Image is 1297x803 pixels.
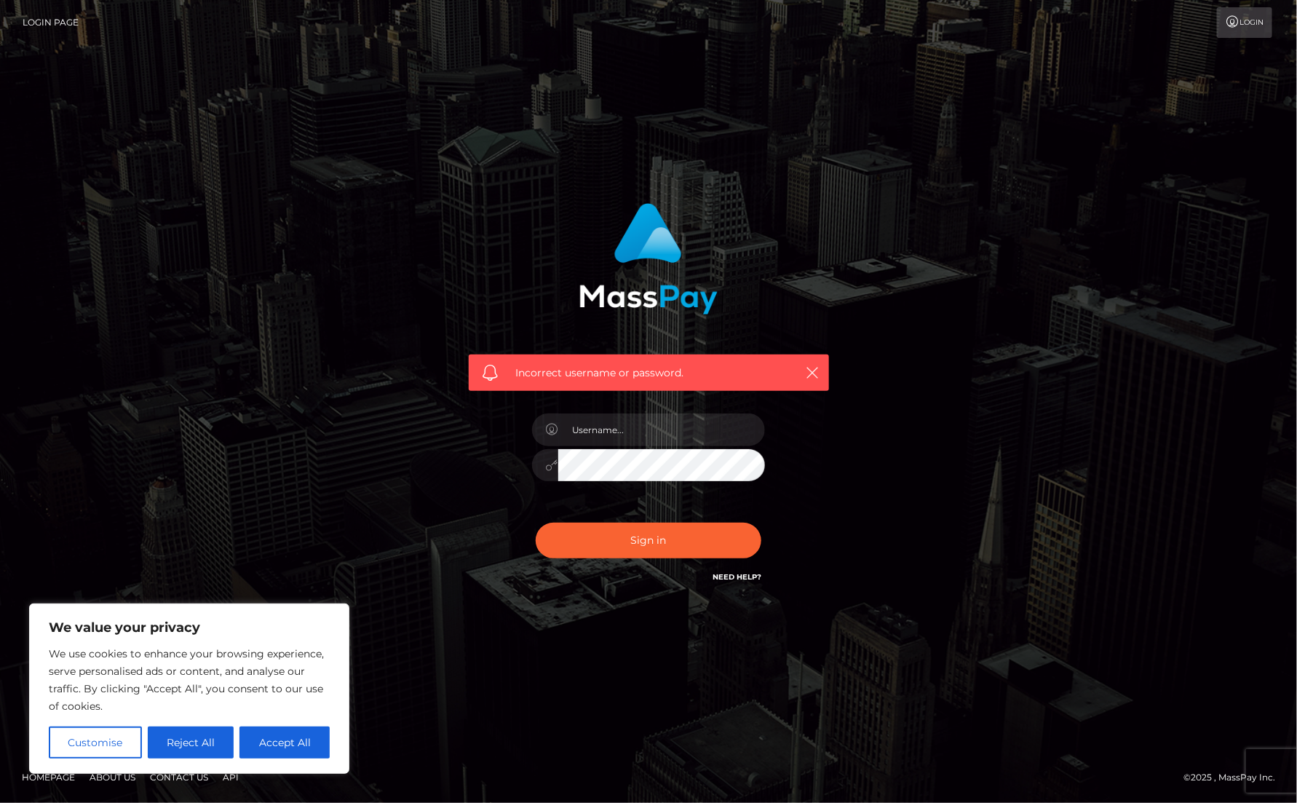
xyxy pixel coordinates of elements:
[536,523,761,558] button: Sign in
[49,727,142,759] button: Customise
[29,604,349,774] div: We value your privacy
[84,766,141,788] a: About Us
[713,572,761,582] a: Need Help?
[148,727,234,759] button: Reject All
[16,766,81,788] a: Homepage
[49,645,330,715] p: We use cookies to enhance your browsing experience, serve personalised ads or content, and analys...
[239,727,330,759] button: Accept All
[1217,7,1272,38] a: Login
[558,414,765,446] input: Username...
[217,766,245,788] a: API
[579,203,718,315] img: MassPay Login
[1183,770,1286,786] div: © 2025 , MassPay Inc.
[49,619,330,636] p: We value your privacy
[144,766,214,788] a: Contact Us
[23,7,79,38] a: Login Page
[516,365,782,381] span: Incorrect username or password.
